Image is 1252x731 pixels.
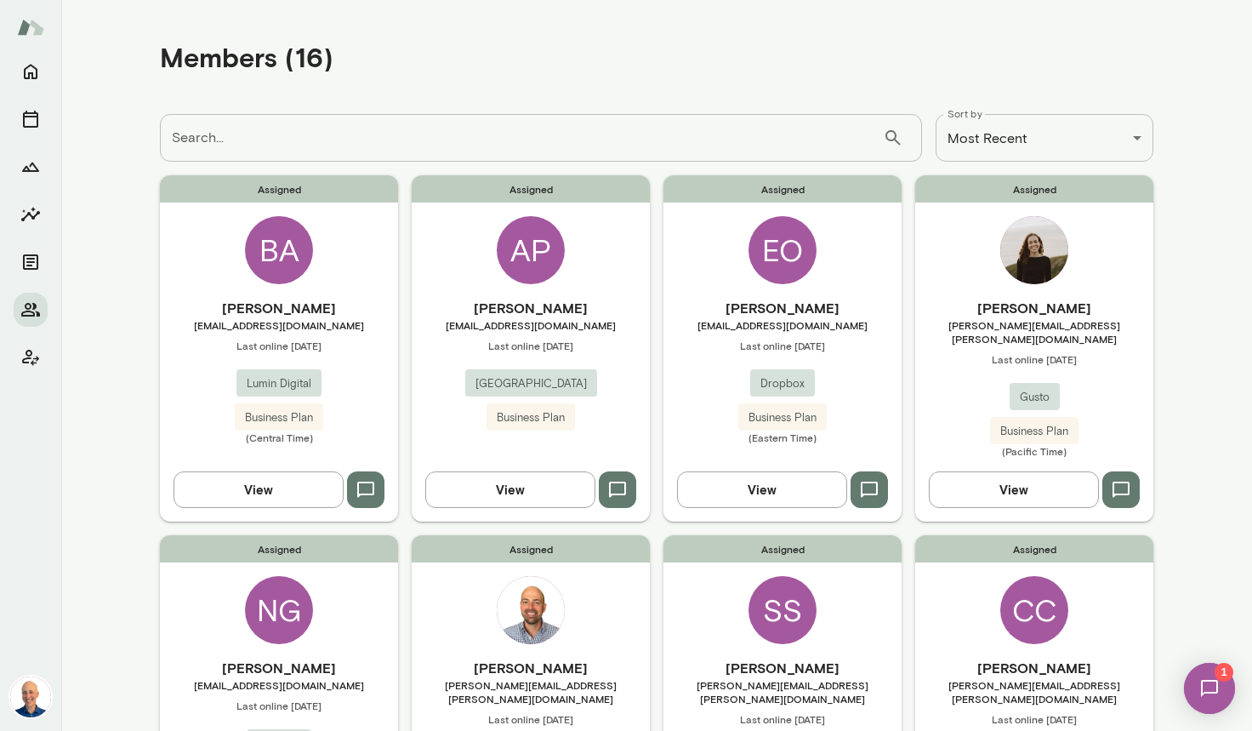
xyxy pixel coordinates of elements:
h6: [PERSON_NAME] [412,658,650,678]
span: [PERSON_NAME][EMAIL_ADDRESS][PERSON_NAME][DOMAIN_NAME] [663,678,902,705]
span: Assigned [160,175,398,203]
span: Assigned [915,175,1153,203]
div: CC [1000,576,1068,644]
span: Assigned [663,175,902,203]
div: Most Recent [936,114,1153,162]
span: Last online [DATE] [915,352,1153,366]
button: Insights [14,197,48,231]
span: Last online [DATE] [915,712,1153,726]
span: (Pacific Time) [915,444,1153,458]
button: Sessions [14,102,48,136]
span: Assigned [915,535,1153,563]
span: Assigned [412,535,650,563]
span: [EMAIL_ADDRESS][DOMAIN_NAME] [412,318,650,332]
button: View [677,471,847,507]
button: Growth Plan [14,150,48,184]
span: Gusto [1010,389,1060,406]
h6: [PERSON_NAME] [663,298,902,318]
h6: [PERSON_NAME] [663,658,902,678]
h6: [PERSON_NAME] [412,298,650,318]
div: NG [245,576,313,644]
img: Mark Lazen [10,677,51,717]
span: Business Plan [487,409,575,426]
button: View [425,471,595,507]
span: Last online [DATE] [160,699,398,712]
span: Business Plan [990,423,1078,440]
span: Assigned [663,535,902,563]
button: View [929,471,1099,507]
h6: [PERSON_NAME] [915,658,1153,678]
img: Travis Anderson [497,576,565,644]
h6: [PERSON_NAME] [160,658,398,678]
h4: Members (16) [160,41,333,73]
h6: [PERSON_NAME] [160,298,398,318]
span: [PERSON_NAME][EMAIL_ADDRESS][PERSON_NAME][DOMAIN_NAME] [915,318,1153,346]
span: Last online [DATE] [412,712,650,726]
div: BA [245,216,313,284]
span: Assigned [412,175,650,203]
span: [PERSON_NAME][EMAIL_ADDRESS][PERSON_NAME][DOMAIN_NAME] [412,678,650,705]
span: Lumin Digital [236,375,322,392]
span: Dropbox [750,375,815,392]
label: Sort by [948,106,982,121]
span: Last online [DATE] [160,339,398,352]
button: Home [14,54,48,89]
span: [GEOGRAPHIC_DATA] [465,375,597,392]
span: Business Plan [738,409,827,426]
button: Members [14,293,48,327]
span: Last online [DATE] [412,339,650,352]
span: Last online [DATE] [663,712,902,726]
span: Last online [DATE] [663,339,902,352]
span: (Eastern Time) [663,431,902,444]
button: Documents [14,245,48,279]
h6: [PERSON_NAME] [915,298,1153,318]
div: EO [748,216,817,284]
button: View [174,471,344,507]
span: [PERSON_NAME][EMAIL_ADDRESS][PERSON_NAME][DOMAIN_NAME] [915,678,1153,705]
span: Assigned [160,535,398,563]
span: [EMAIL_ADDRESS][DOMAIN_NAME] [160,318,398,332]
img: Sarah Jacobson [1000,216,1068,284]
span: Business Plan [235,409,323,426]
img: Mento [17,11,44,43]
span: [EMAIL_ADDRESS][DOMAIN_NAME] [663,318,902,332]
span: [EMAIL_ADDRESS][DOMAIN_NAME] [160,678,398,692]
button: Client app [14,340,48,374]
div: AP [497,216,565,284]
span: (Central Time) [160,431,398,444]
div: SS [748,576,817,644]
